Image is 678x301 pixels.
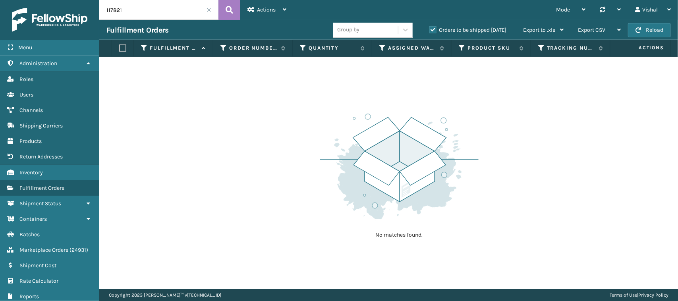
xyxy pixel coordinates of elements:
[614,41,669,54] span: Actions
[229,44,277,52] label: Order Number
[19,216,47,222] span: Containers
[19,200,61,207] span: Shipment Status
[578,27,605,33] span: Export CSV
[337,26,359,34] div: Group by
[150,44,198,52] label: Fulfillment Order Id
[309,44,357,52] label: Quantity
[388,44,436,52] label: Assigned Warehouse
[19,76,33,83] span: Roles
[19,91,33,98] span: Users
[547,44,595,52] label: Tracking Number
[109,289,221,301] p: Copyright 2023 [PERSON_NAME]™ v [TECHNICAL_ID]
[467,44,516,52] label: Product SKU
[610,289,668,301] div: |
[19,60,57,67] span: Administration
[257,6,276,13] span: Actions
[610,292,637,298] a: Terms of Use
[19,231,40,238] span: Batches
[628,23,671,37] button: Reload
[19,185,64,191] span: Fulfillment Orders
[638,292,668,298] a: Privacy Policy
[19,122,63,129] span: Shipping Carriers
[19,153,63,160] span: Return Addresses
[19,107,43,114] span: Channels
[19,169,43,176] span: Inventory
[12,8,87,32] img: logo
[18,44,32,51] span: Menu
[429,27,506,33] label: Orders to be shipped [DATE]
[19,247,68,253] span: Marketplace Orders
[106,25,168,35] h3: Fulfillment Orders
[19,293,39,300] span: Reports
[19,262,56,269] span: Shipment Cost
[70,247,88,253] span: ( 24931 )
[556,6,570,13] span: Mode
[19,278,58,284] span: Rate Calculator
[523,27,555,33] span: Export to .xls
[19,138,42,145] span: Products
